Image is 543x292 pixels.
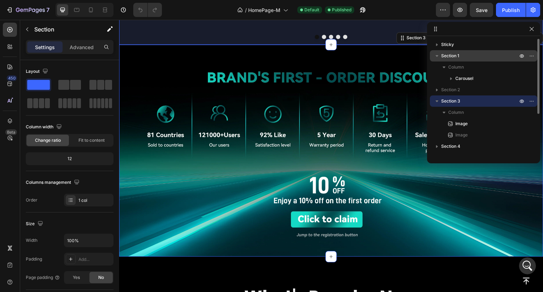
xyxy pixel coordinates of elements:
div: Padding [26,256,42,262]
button: 主页 [111,3,124,16]
span: Change ratio [35,137,61,144]
div: Layout [26,67,49,76]
div: Size [26,219,45,229]
span: / [245,6,247,14]
span: Column [448,109,464,116]
img: Profile image for Brad [20,4,31,15]
div: Brad说… [6,51,136,108]
button: Start recording [45,232,51,237]
span: Published [332,7,351,13]
button: Save [470,3,493,17]
span: Carousel [455,75,473,82]
div: 您好，我是 GemPages 支持团队的 [PERSON_NAME]。 希望您一切都好，感谢您的等待。我将协助您完成本次会话！ 请问您的姓名？[DATE]我能为您提供什么帮助？ [6,51,116,107]
span: Section 3 [441,98,460,105]
div: 我看到您正在使用中文与我们联系。 我们的应用程序主要支持英语，但我们很乐意使用翻译工具与您沟通。请注意，使用翻译工具可能会导致一些小错误。 如果发生这种情况，我们提前致歉。[PERSON_NAM... [6,108,116,158]
b: [PERSON_NAME] [30,36,70,41]
p: 7 [46,6,49,14]
div: Hero Banner 可以放四张，如果我目前只需要3张轮播banner, 如何隐藏那张暂时不需要的banner [31,191,130,212]
div: 450 [7,75,17,81]
div: Publish [502,6,520,14]
div: Brad说… [6,34,136,51]
div: 我看到您正在使用中文与我们联系。 我们的应用程序主要支持英语，但我们很乐意使用翻译工具与您沟通。 请注意，使用翻译工具可能会导致一些小错误。 如果发生这种情况，我们提前致歉。 [11,112,110,154]
button: go back [5,3,18,16]
div: 你好 [120,175,130,182]
div: 您好，我是 GemPages 支持团队的 [PERSON_NAME]。 希望您一切都好，感谢您的等待。 我将协助您完成本次会话！ 请问您的姓名？ [DATE]我能为您提供什么帮助？ [11,55,110,103]
span: Image [455,120,468,127]
button: 发送消息… [121,229,133,240]
button: GIF 选取器 [34,232,39,237]
div: Column width [26,122,63,132]
div: loopgear说… [6,187,136,225]
div: Undo/Redo [133,3,162,17]
div: 12 [27,154,112,164]
div: loopgear说… [6,171,136,187]
textarea: 发消息... [6,217,135,229]
span: Default [304,7,319,13]
div: 你好 [115,171,136,186]
button: 7 [3,3,53,17]
div: Width [26,237,37,244]
input: Auto [64,234,113,247]
div: Page padding [26,274,60,281]
div: Hero Banner 可以放四张，如果我目前只需要3张轮播banner, 如何隐藏那张暂时不需要的banner [25,187,136,216]
span: Section 2 [441,86,460,93]
span: Column [448,64,464,71]
p: Section [34,25,92,34]
div: 关闭 [124,3,137,16]
div: Columns management [26,178,81,187]
iframe: Intercom live chat [519,257,536,274]
span: Section 4 [441,143,460,150]
span: Image [455,132,468,139]
p: Advanced [70,43,94,51]
div: joined the conversation [30,36,121,42]
span: No [98,274,104,281]
span: Section 1 [441,52,459,59]
img: Profile image for Brad [21,35,28,42]
button: 上传附件 [11,232,17,237]
span: Fit to content [78,137,105,144]
span: Section 5 [441,154,460,161]
div: Brad说… [6,108,136,171]
div: Order [26,197,37,203]
iframe: Design area [119,20,543,292]
span: HomePage-M [248,6,280,14]
p: Settings [35,43,55,51]
div: [PERSON_NAME] • 6 分钟前 [11,159,69,164]
h1: [PERSON_NAME] [34,4,80,9]
span: Save [476,7,487,13]
div: Beta [5,129,17,135]
div: Add... [78,256,112,263]
div: 1 col [78,197,112,204]
p: 在线 [34,9,43,16]
button: 表情符号选取器 [22,232,28,237]
button: Publish [496,3,526,17]
span: Yes [73,274,80,281]
span: Sticky [441,41,454,48]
